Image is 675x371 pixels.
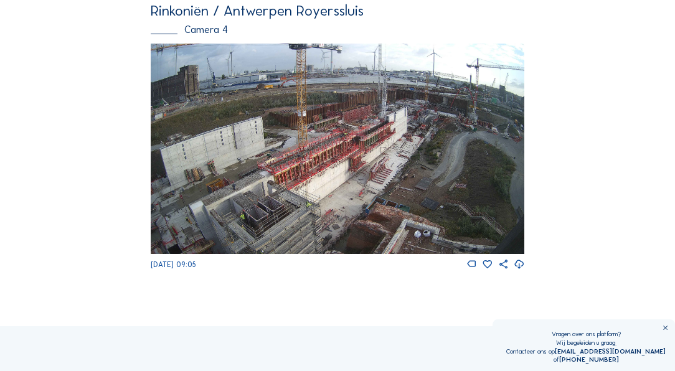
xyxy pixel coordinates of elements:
[506,339,666,347] div: Wij begeleiden u graag.
[506,347,666,356] div: Contacteer ons op
[506,330,666,339] div: Vragen over ons platform?
[151,4,524,18] div: Rinkoniën / Antwerpen Royerssluis
[151,25,524,35] div: Camera 4
[555,347,666,355] a: [EMAIL_ADDRESS][DOMAIN_NAME]
[151,44,524,253] img: Image
[559,355,619,364] a: [PHONE_NUMBER]
[506,355,666,364] div: of
[151,260,196,269] span: [DATE] 09:05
